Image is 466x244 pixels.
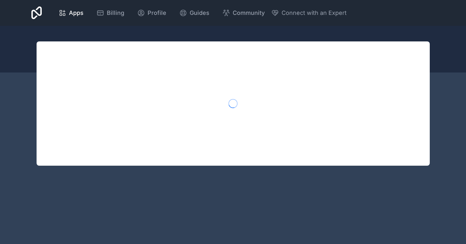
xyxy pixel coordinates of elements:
[233,8,265,17] span: Community
[132,6,172,20] a: Profile
[53,6,89,20] a: Apps
[69,8,83,17] span: Apps
[217,6,270,20] a: Community
[271,8,347,17] button: Connect with an Expert
[107,8,124,17] span: Billing
[148,8,166,17] span: Profile
[91,6,129,20] a: Billing
[174,6,215,20] a: Guides
[190,8,209,17] span: Guides
[282,8,347,17] span: Connect with an Expert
